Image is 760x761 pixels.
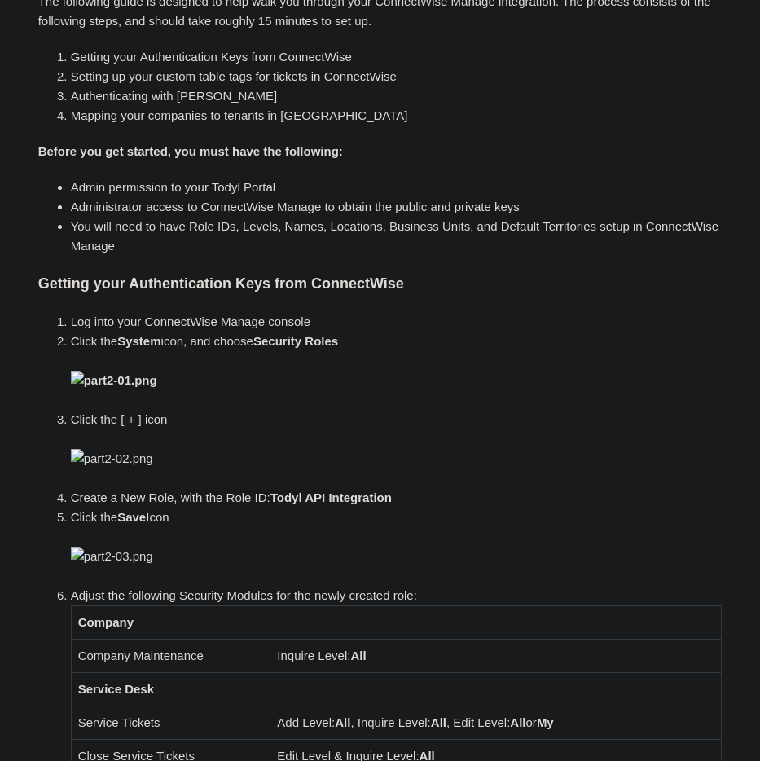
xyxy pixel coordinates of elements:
td: Inquire Level: [270,640,722,673]
li: Mapping your companies to tenants in [GEOGRAPHIC_DATA] [71,106,723,125]
li: Click the Icon [71,508,723,586]
h3: Getting your Authentication Keys from ConnectWise [38,272,723,296]
li: Click the icon, and choose [71,332,723,410]
strong: Security Roles [71,334,339,387]
strong: Save [117,510,146,524]
strong: All [350,649,366,662]
li: Administrator access to ConnectWise Manage to obtain the public and private keys [71,197,723,217]
strong: System [117,334,160,348]
li: Create a New Role, with the Role ID: [71,488,723,508]
li: Setting up your custom table tags for tickets in ConnectWise [71,67,723,86]
img: part2-01.png [71,371,157,390]
td: Service Tickets [71,706,270,740]
strong: Company [78,615,134,629]
td: Add Level: , Inquire Level: , Edit Level: or [270,706,722,740]
img: part2-03.png [71,547,153,566]
strong: All [431,715,446,729]
strong: Service Desk [78,682,154,696]
li: You will need to have Role IDs, Levels, Names, Locations, Business Units, and Default Territories... [71,217,723,256]
td: Company Maintenance [71,640,270,673]
img: part2-02.png [71,449,153,468]
strong: Before you get started, you must have the following: [38,144,343,158]
li: Log into your ConnectWise Manage console [71,312,723,332]
li: Authenticating with [PERSON_NAME] [71,86,723,106]
strong: My [537,715,554,729]
strong: Todyl API Integration [270,490,392,504]
li: Admin permission to your Todyl Portal [71,178,723,197]
li: Getting your Authentication Keys from ConnectWise [71,47,723,67]
strong: All [510,715,525,729]
strong: All [335,715,350,729]
li: Click the [ + ] icon [71,410,723,488]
